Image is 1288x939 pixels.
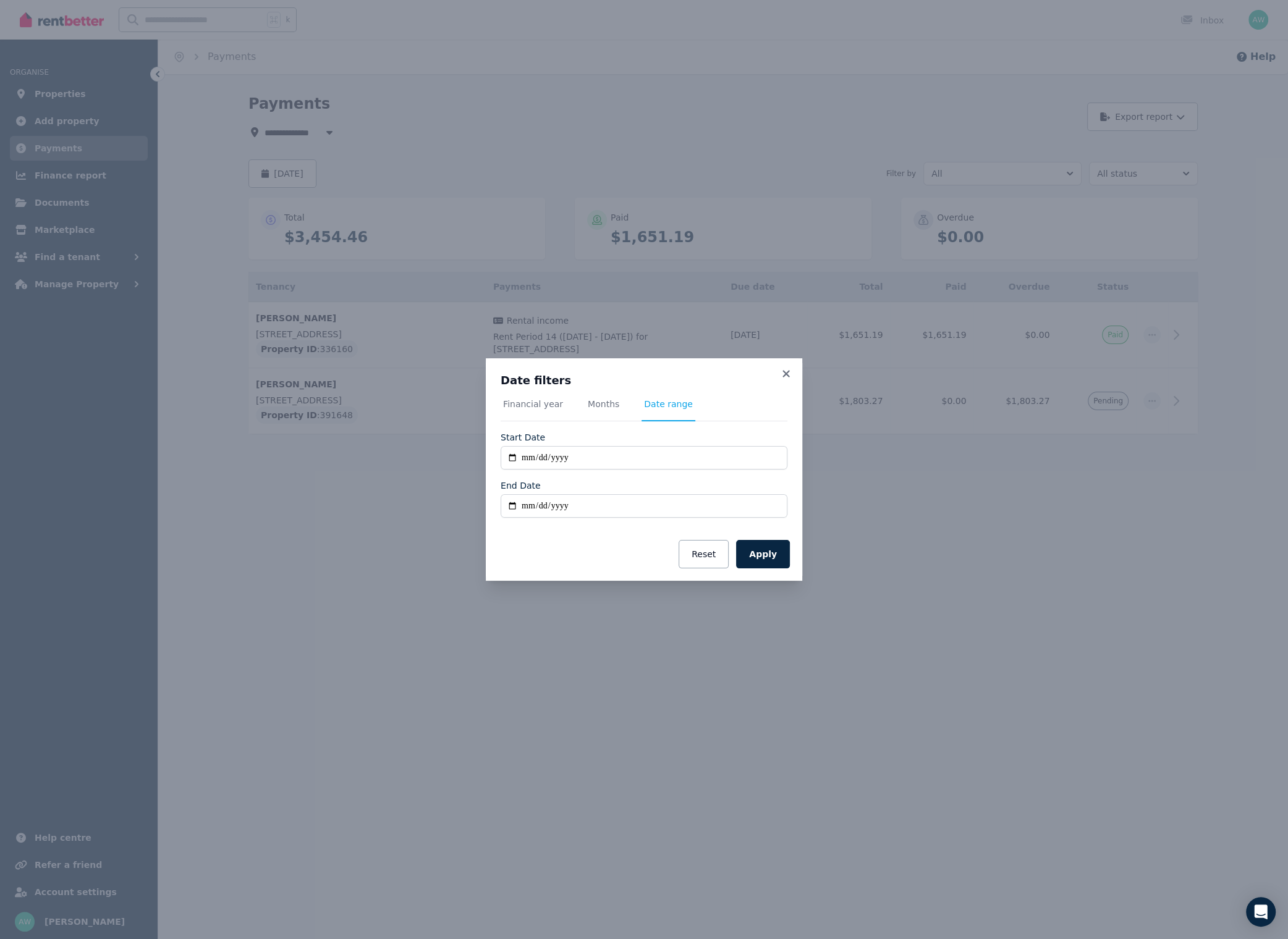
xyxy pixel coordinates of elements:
[644,398,693,410] span: Date range
[501,398,787,421] nav: Tabs
[588,398,619,410] span: Months
[501,373,787,388] h3: Date filters
[501,431,545,444] label: Start Date
[501,479,541,492] label: End Date
[1246,897,1276,927] div: Open Intercom Messenger
[679,540,729,568] button: Reset
[736,540,790,568] button: Apply
[503,398,563,410] span: Financial year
